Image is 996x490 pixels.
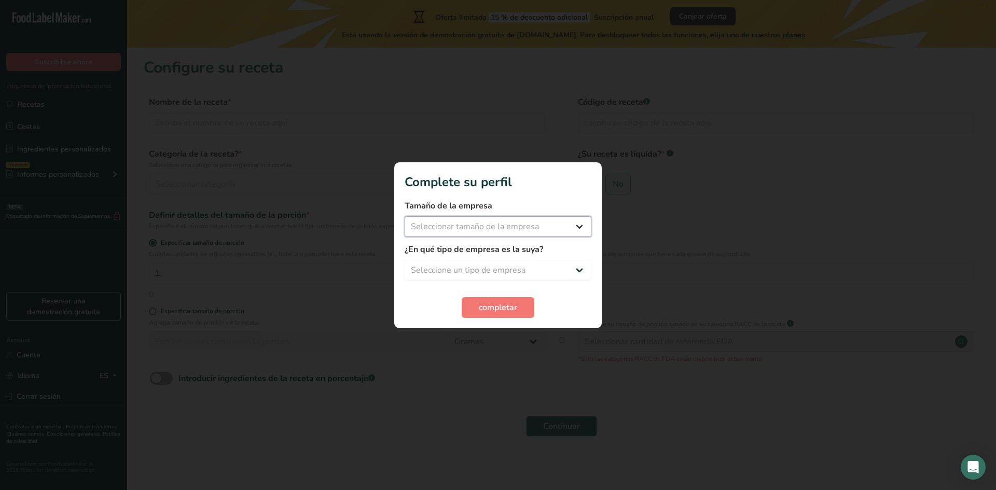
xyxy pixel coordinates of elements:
[961,455,986,480] div: Open Intercom Messenger
[405,173,591,191] h1: Complete su perfil
[462,297,534,318] button: completar
[479,301,517,314] span: completar
[405,200,591,212] label: Tamaño de la empresa
[405,243,591,256] label: ¿En qué tipo de empresa es la suya?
